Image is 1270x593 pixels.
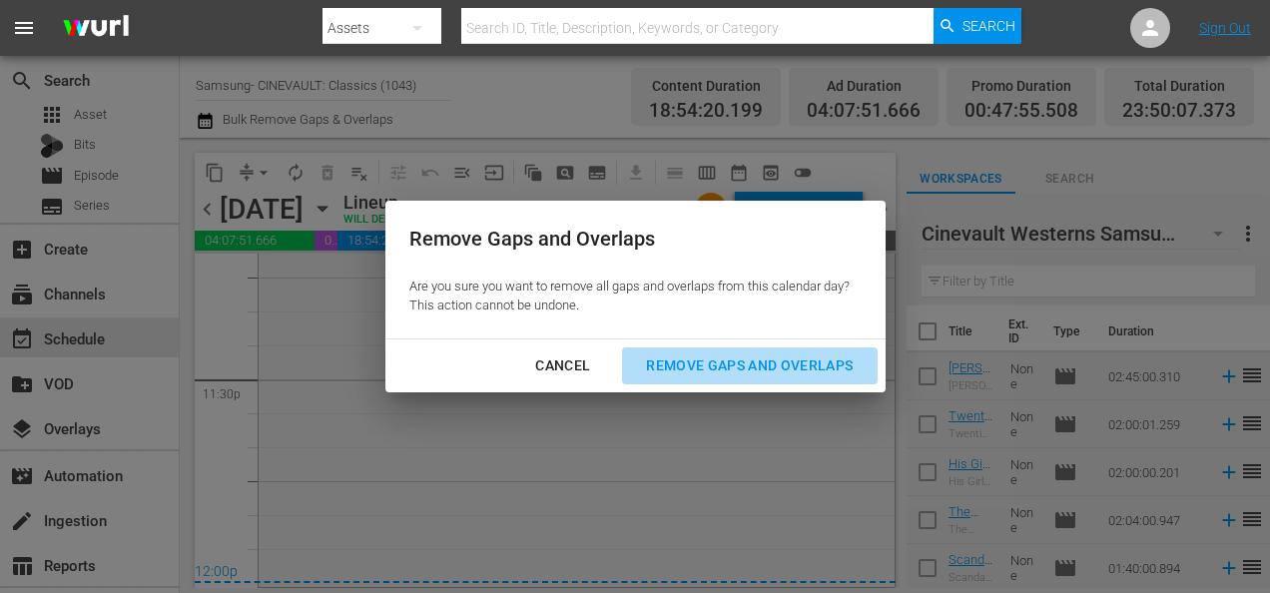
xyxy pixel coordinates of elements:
a: Sign Out [1199,20,1251,36]
p: This action cannot be undone. [409,296,850,315]
span: Search [962,8,1015,44]
span: menu [12,16,36,40]
button: Remove Gaps and Overlaps [622,347,877,384]
div: Remove Gaps and Overlaps [630,353,869,378]
div: Cancel [519,353,606,378]
p: Are you sure you want to remove all gaps and overlaps from this calendar day? [409,278,850,296]
button: Cancel [511,347,614,384]
div: Remove Gaps and Overlaps [409,225,850,254]
img: ans4CAIJ8jUAAAAAAAAAAAAAAAAAAAAAAAAgQb4GAAAAAAAAAAAAAAAAAAAAAAAAJMjXAAAAAAAAAAAAAAAAAAAAAAAAgAT5G... [48,5,144,52]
